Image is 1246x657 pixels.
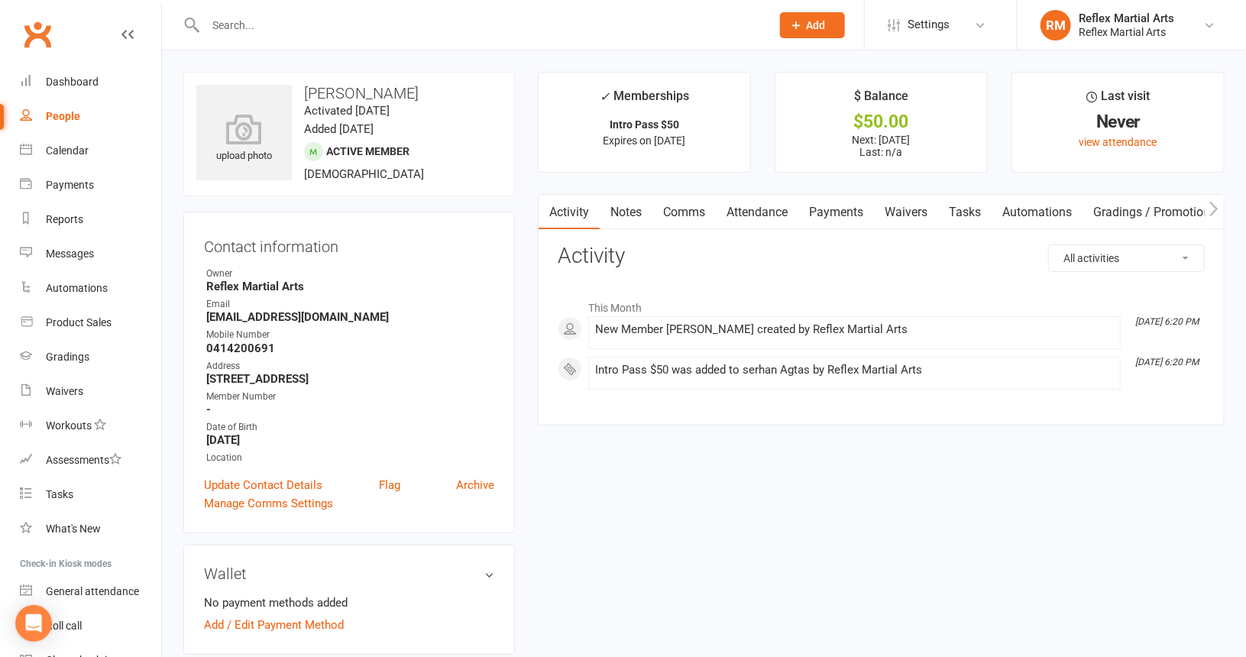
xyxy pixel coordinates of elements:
[20,477,161,512] a: Tasks
[206,420,494,435] div: Date of Birth
[46,351,89,363] div: Gradings
[539,195,600,230] a: Activity
[1026,114,1210,130] div: Never
[595,364,1114,377] div: Intro Pass $50 was added to serhan Agtas by Reflex Martial Arts
[204,476,322,494] a: Update Contact Details
[1086,86,1150,114] div: Last visit
[789,134,973,158] p: Next: [DATE] Last: n/a
[20,202,161,237] a: Reports
[558,244,1205,268] h3: Activity
[304,167,424,181] span: [DEMOGRAPHIC_DATA]
[206,280,494,293] strong: Reflex Martial Arts
[46,316,112,328] div: Product Sales
[46,179,94,191] div: Payments
[46,585,139,597] div: General attendance
[20,271,161,306] a: Automations
[206,267,494,281] div: Owner
[20,99,161,134] a: People
[206,328,494,342] div: Mobile Number
[992,195,1083,230] a: Automations
[46,282,108,294] div: Automations
[20,168,161,202] a: Payments
[304,104,390,118] time: Activated [DATE]
[20,340,161,374] a: Gradings
[1083,195,1227,230] a: Gradings / Promotions
[20,409,161,443] a: Workouts
[789,114,973,130] div: $50.00
[600,86,689,115] div: Memberships
[326,145,409,157] span: Active member
[1079,136,1157,148] a: view attendance
[1079,11,1174,25] div: Reflex Martial Arts
[908,8,950,42] span: Settings
[46,144,89,157] div: Calendar
[206,390,494,404] div: Member Number
[798,195,874,230] a: Payments
[379,476,400,494] a: Flag
[20,65,161,99] a: Dashboard
[610,118,679,131] strong: Intro Pass $50
[20,574,161,609] a: General attendance kiosk mode
[20,134,161,168] a: Calendar
[304,122,374,136] time: Added [DATE]
[595,323,1114,336] div: New Member [PERSON_NAME] created by Reflex Martial Arts
[204,232,494,255] h3: Contact information
[46,523,101,535] div: What's New
[1079,25,1174,39] div: Reflex Martial Arts
[46,488,73,500] div: Tasks
[204,565,494,582] h3: Wallet
[46,385,83,397] div: Waivers
[874,195,938,230] a: Waivers
[46,248,94,260] div: Messages
[15,605,52,642] div: Open Intercom Messenger
[201,15,760,36] input: Search...
[20,443,161,477] a: Assessments
[46,76,99,88] div: Dashboard
[18,15,57,53] a: Clubworx
[600,195,652,230] a: Notes
[204,494,333,513] a: Manage Comms Settings
[652,195,716,230] a: Comms
[20,609,161,643] a: Roll call
[807,19,826,31] span: Add
[46,110,80,122] div: People
[196,114,292,164] div: upload photo
[20,512,161,546] a: What's New
[1040,10,1071,40] div: RM
[780,12,845,38] button: Add
[854,86,908,114] div: $ Balance
[206,310,494,324] strong: [EMAIL_ADDRESS][DOMAIN_NAME]
[558,292,1205,316] li: This Month
[716,195,798,230] a: Attendance
[46,213,83,225] div: Reports
[1135,357,1199,367] i: [DATE] 6:20 PM
[20,374,161,409] a: Waivers
[196,85,502,102] h3: [PERSON_NAME]
[206,403,494,416] strong: -
[46,454,121,466] div: Assessments
[456,476,494,494] a: Archive
[938,195,992,230] a: Tasks
[600,89,610,104] i: ✓
[46,419,92,432] div: Workouts
[46,620,82,632] div: Roll call
[206,372,494,386] strong: [STREET_ADDRESS]
[206,359,494,374] div: Address
[204,616,344,634] a: Add / Edit Payment Method
[206,451,494,465] div: Location
[206,341,494,355] strong: 0414200691
[204,594,494,612] li: No payment methods added
[20,237,161,271] a: Messages
[1135,316,1199,327] i: [DATE] 6:20 PM
[206,433,494,447] strong: [DATE]
[604,134,686,147] span: Expires on [DATE]
[206,297,494,312] div: Email
[20,306,161,340] a: Product Sales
